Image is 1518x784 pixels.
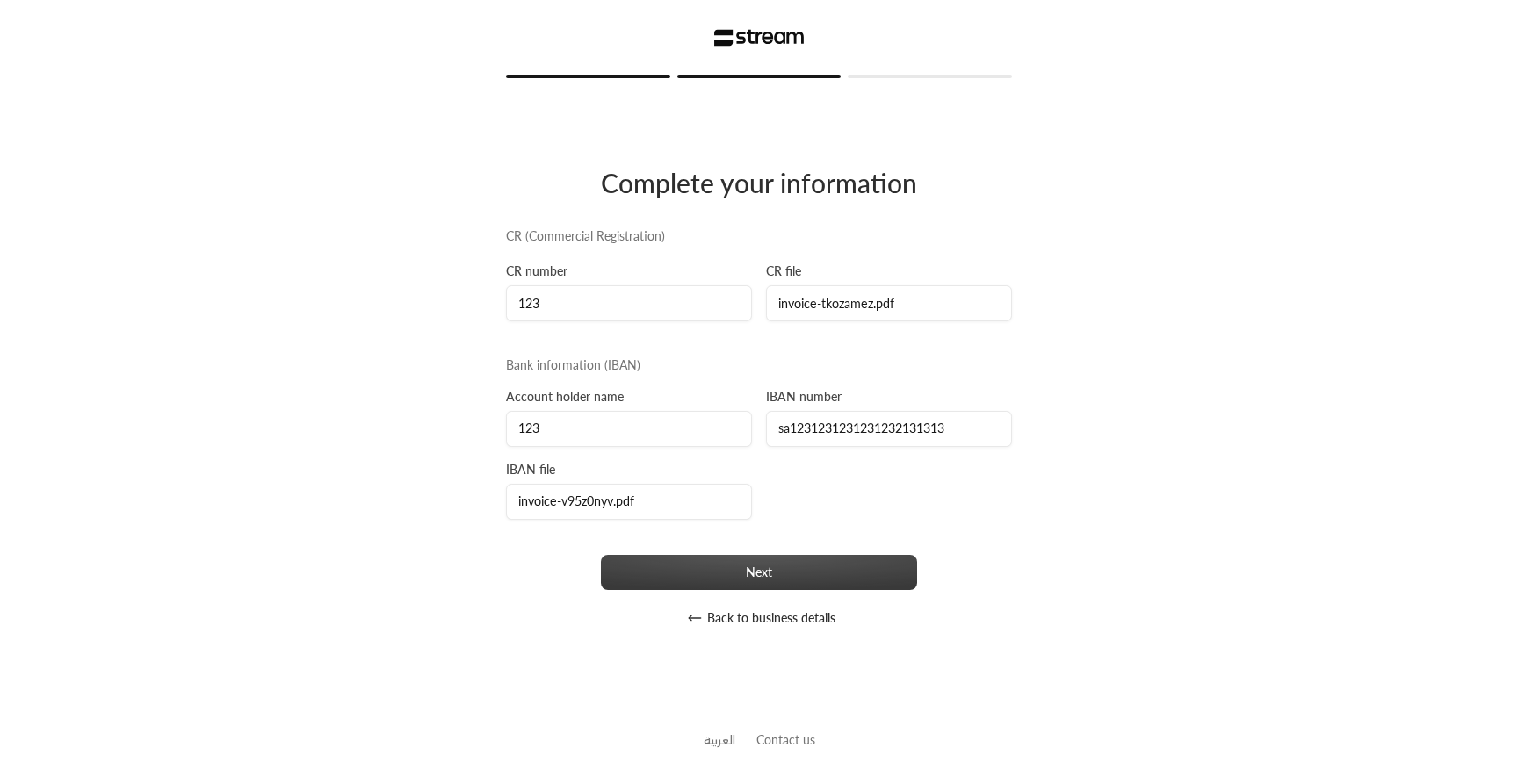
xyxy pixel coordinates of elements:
button: Next [601,555,917,590]
div: Bank information (IBAN) [499,356,1019,374]
label: CR file [766,263,801,280]
label: IBAN file [506,461,555,478]
label: Account holder name [506,388,624,406]
label: CR number [506,263,567,280]
img: Stream Logo [714,29,805,47]
div: CR (Commercial Registration) [499,227,1019,245]
a: Contact us [756,732,815,747]
label: IBAN number [766,388,842,406]
div: Complete your information [506,166,1012,199]
button: Contact us [756,730,815,749]
a: العربية [704,723,735,756]
button: Back to business details [508,601,1011,636]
